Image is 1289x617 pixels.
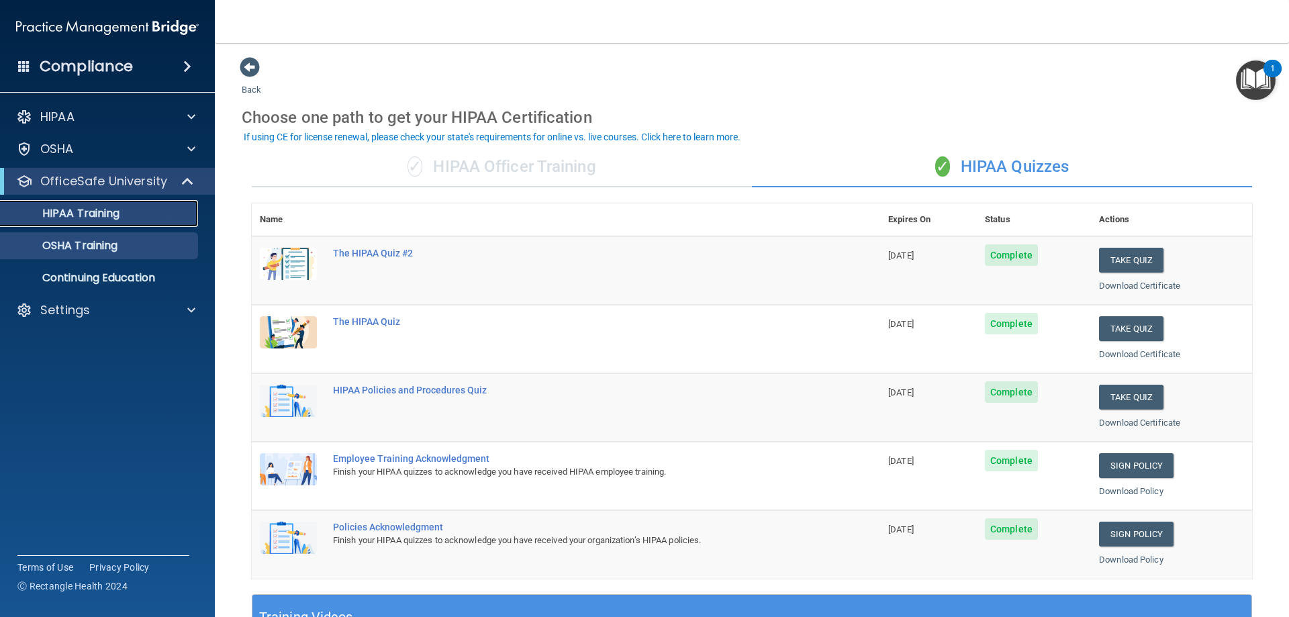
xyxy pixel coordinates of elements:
span: [DATE] [888,456,914,466]
img: PMB logo [16,14,199,41]
div: The HIPAA Quiz #2 [333,248,813,258]
h4: Compliance [40,57,133,76]
div: The HIPAA Quiz [333,316,813,327]
div: Policies Acknowledgment [333,522,813,532]
button: Take Quiz [1099,385,1163,410]
a: Sign Policy [1099,453,1174,478]
span: Complete [985,518,1038,540]
span: ✓ [935,156,950,177]
a: Sign Policy [1099,522,1174,547]
p: Settings [40,302,90,318]
th: Actions [1091,203,1252,236]
p: OSHA Training [9,239,117,252]
th: Name [252,203,325,236]
span: ✓ [408,156,422,177]
th: Expires On [880,203,977,236]
button: Open Resource Center, 1 new notification [1236,60,1276,100]
div: Finish your HIPAA quizzes to acknowledge you have received your organization’s HIPAA policies. [333,532,813,549]
div: If using CE for license renewal, please check your state's requirements for online vs. live cours... [244,132,741,142]
p: HIPAA [40,109,75,125]
a: HIPAA [16,109,195,125]
div: HIPAA Policies and Procedures Quiz [333,385,813,395]
span: Ⓒ Rectangle Health 2024 [17,579,128,593]
a: OfficeSafe University [16,173,195,189]
span: [DATE] [888,387,914,397]
span: Complete [985,450,1038,471]
a: OSHA [16,141,195,157]
p: OSHA [40,141,74,157]
th: Status [977,203,1091,236]
span: [DATE] [888,250,914,260]
a: Download Policy [1099,486,1163,496]
span: [DATE] [888,524,914,534]
a: Download Certificate [1099,281,1180,291]
a: Download Policy [1099,555,1163,565]
div: Finish your HIPAA quizzes to acknowledge you have received HIPAA employee training. [333,464,813,480]
a: Download Certificate [1099,418,1180,428]
span: Complete [985,244,1038,266]
p: HIPAA Training [9,207,120,220]
span: Complete [985,313,1038,334]
span: [DATE] [888,319,914,329]
button: If using CE for license renewal, please check your state's requirements for online vs. live cours... [242,130,743,144]
a: Download Certificate [1099,349,1180,359]
p: Continuing Education [9,271,192,285]
div: Choose one path to get your HIPAA Certification [242,98,1262,137]
button: Take Quiz [1099,316,1163,341]
div: Employee Training Acknowledgment [333,453,813,464]
a: Privacy Policy [89,561,150,574]
button: Take Quiz [1099,248,1163,273]
a: Settings [16,302,195,318]
span: Complete [985,381,1038,403]
div: HIPAA Quizzes [752,147,1252,187]
a: Back [242,68,261,95]
div: HIPAA Officer Training [252,147,752,187]
div: 1 [1270,68,1275,86]
a: Terms of Use [17,561,73,574]
p: OfficeSafe University [40,173,167,189]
